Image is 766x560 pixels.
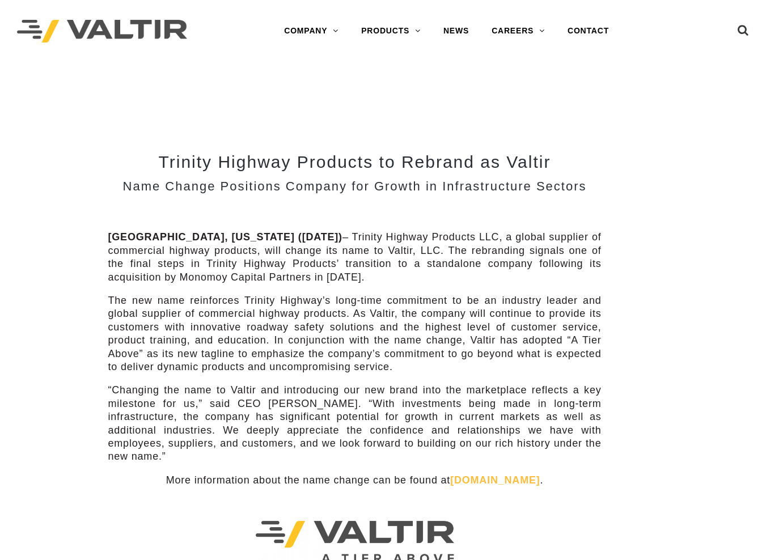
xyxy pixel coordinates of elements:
[108,294,602,374] p: The new name reinforces Trinity Highway’s long-time commitment to be an industry leader and globa...
[432,20,480,43] a: NEWS
[108,384,602,463] p: “Changing the name to Valtir and introducing our new brand into the marketplace reflects a key mi...
[108,180,602,193] h3: Name Change Positions Company for Growth in Infrastructure Sectors
[450,474,540,486] a: [DOMAIN_NAME]
[108,474,602,487] p: More information about the name change can be found at .
[108,231,342,243] strong: [GEOGRAPHIC_DATA], [US_STATE] ([DATE])
[17,20,187,43] img: Valtir
[273,20,350,43] a: COMPANY
[350,20,432,43] a: PRODUCTS
[108,231,602,284] p: – Trinity Highway Products LLC, a global supplier of commercial highway products, will change its...
[480,20,556,43] a: CAREERS
[108,152,602,171] h2: Trinity Highway Products to Rebrand as Valtir
[556,20,620,43] a: CONTACT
